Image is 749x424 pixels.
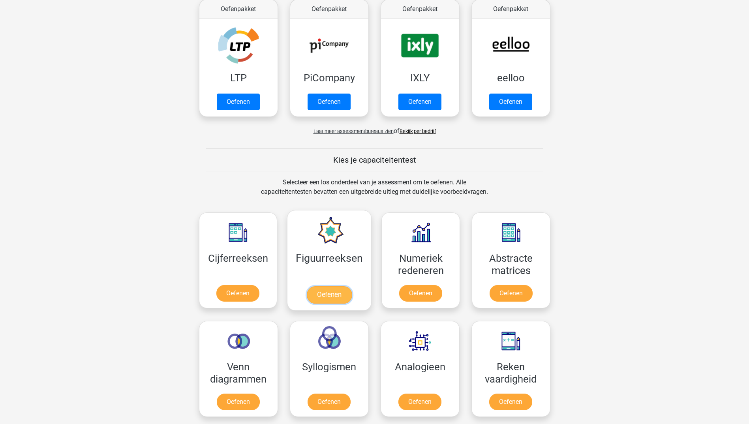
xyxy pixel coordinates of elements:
a: Oefenen [490,285,533,302]
a: Oefenen [217,94,260,110]
a: Bekijk per bedrijf [400,128,436,134]
a: Oefenen [217,394,260,410]
div: Selecteer een los onderdeel van je assessment om te oefenen. Alle capaciteitentesten bevatten een... [253,178,496,206]
a: Oefenen [308,394,351,410]
a: Oefenen [216,285,259,302]
a: Oefenen [308,94,351,110]
h5: Kies je capaciteitentest [206,155,543,165]
a: Oefenen [489,94,532,110]
a: Oefenen [307,286,352,304]
a: Oefenen [399,285,442,302]
a: Oefenen [398,394,441,410]
a: Oefenen [489,394,532,410]
a: Oefenen [398,94,441,110]
div: of [193,120,556,136]
span: Laat meer assessmentbureaus zien [313,128,394,134]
